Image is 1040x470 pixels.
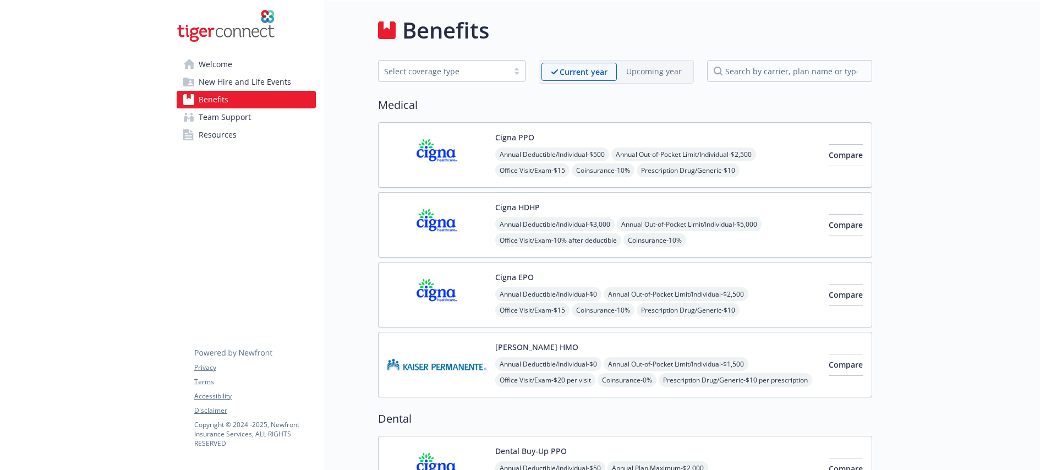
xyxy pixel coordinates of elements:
[194,391,315,401] a: Accessibility
[829,359,863,370] span: Compare
[495,217,615,231] span: Annual Deductible/Individual - $3,000
[387,132,486,178] img: CIGNA carrier logo
[199,73,291,91] span: New Hire and Life Events
[495,132,534,143] button: Cigna PPO
[659,373,812,387] span: Prescription Drug/Generic - $10 per prescription
[623,233,686,247] span: Coinsurance - 10%
[199,91,228,108] span: Benefits
[194,406,315,416] a: Disclaimer
[495,163,570,177] span: Office Visit/Exam - $15
[177,126,316,144] a: Resources
[626,65,682,77] p: Upcoming year
[402,14,489,47] h1: Benefits
[495,341,578,353] button: [PERSON_NAME] HMO
[604,287,748,301] span: Annual Out-of-Pocket Limit/Individual - $2,500
[572,303,634,317] span: Coinsurance - 10%
[378,411,872,427] h2: Dental
[829,284,863,306] button: Compare
[387,341,486,388] img: Kaiser Permanente Insurance Company carrier logo
[177,108,316,126] a: Team Support
[604,357,748,371] span: Annual Out-of-Pocket Limit/Individual - $1,500
[194,363,315,373] a: Privacy
[707,60,872,82] input: search by carrier, plan name or type
[495,373,595,387] span: Office Visit/Exam - $20 per visit
[829,289,863,300] span: Compare
[177,56,316,73] a: Welcome
[194,420,315,448] p: Copyright © 2024 - 2025 , Newfront Insurance Services, ALL RIGHTS RESERVED
[495,271,534,283] button: Cigna EPO
[495,287,601,301] span: Annual Deductible/Individual - $0
[495,147,609,161] span: Annual Deductible/Individual - $500
[617,63,691,81] span: Upcoming year
[387,201,486,248] img: CIGNA carrier logo
[199,126,237,144] span: Resources
[829,214,863,236] button: Compare
[829,150,863,160] span: Compare
[177,91,316,108] a: Benefits
[495,233,621,247] span: Office Visit/Exam - 10% after deductible
[637,163,740,177] span: Prescription Drug/Generic - $10
[611,147,756,161] span: Annual Out-of-Pocket Limit/Individual - $2,500
[199,56,232,73] span: Welcome
[598,373,656,387] span: Coinsurance - 0%
[572,163,634,177] span: Coinsurance - 10%
[495,357,601,371] span: Annual Deductible/Individual - $0
[495,303,570,317] span: Office Visit/Exam - $15
[384,65,503,77] div: Select coverage type
[637,303,740,317] span: Prescription Drug/Generic - $10
[177,73,316,91] a: New Hire and Life Events
[378,97,872,113] h2: Medical
[829,144,863,166] button: Compare
[194,377,315,387] a: Terms
[495,445,567,457] button: Dental Buy-Up PPO
[199,108,251,126] span: Team Support
[829,354,863,376] button: Compare
[387,271,486,318] img: CIGNA carrier logo
[560,66,607,78] p: Current year
[495,201,540,213] button: Cigna HDHP
[829,220,863,230] span: Compare
[617,217,762,231] span: Annual Out-of-Pocket Limit/Individual - $5,000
